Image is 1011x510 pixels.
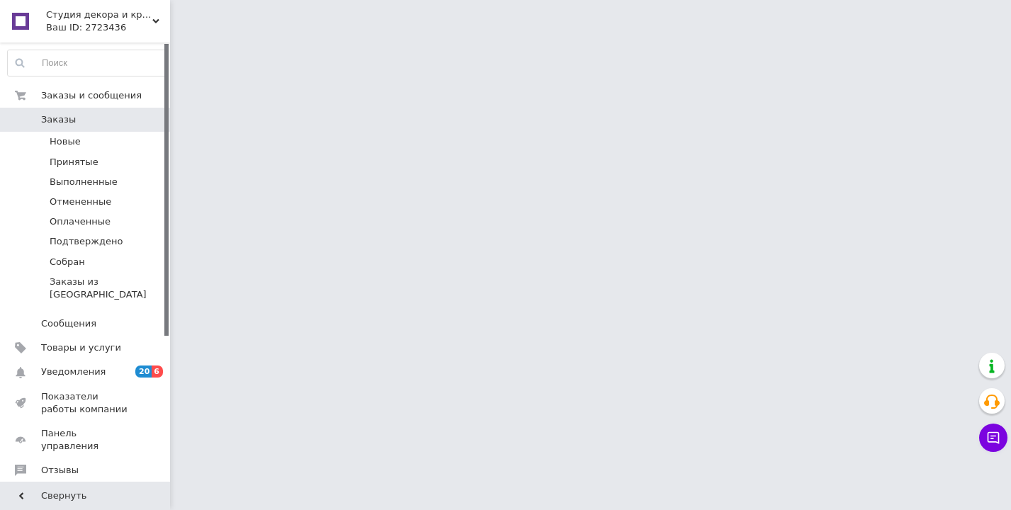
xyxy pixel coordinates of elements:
span: Выполненные [50,176,118,188]
span: Сообщения [41,317,96,330]
span: Принятые [50,156,98,169]
span: 20 [135,365,152,378]
span: Отмененные [50,195,111,208]
span: Панель управления [41,427,131,453]
div: Ваш ID: 2723436 [46,21,170,34]
input: Поиск [8,50,166,76]
span: Заказы из [GEOGRAPHIC_DATA] [50,276,166,301]
span: Оплаченные [50,215,111,228]
span: Уведомления [41,365,106,378]
span: Отзывы [41,464,79,477]
span: Заказы [41,113,76,126]
span: 6 [152,365,163,378]
span: Подтверждено [50,235,123,248]
span: Заказы и сообщения [41,89,142,102]
span: Показатели работы компании [41,390,131,416]
span: Товары и услуги [41,341,121,354]
span: Собран [50,256,85,268]
span: Новые [50,135,81,148]
span: Студия декора и красок - "DECORATOR" [46,8,152,21]
button: Чат с покупателем [979,424,1007,452]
